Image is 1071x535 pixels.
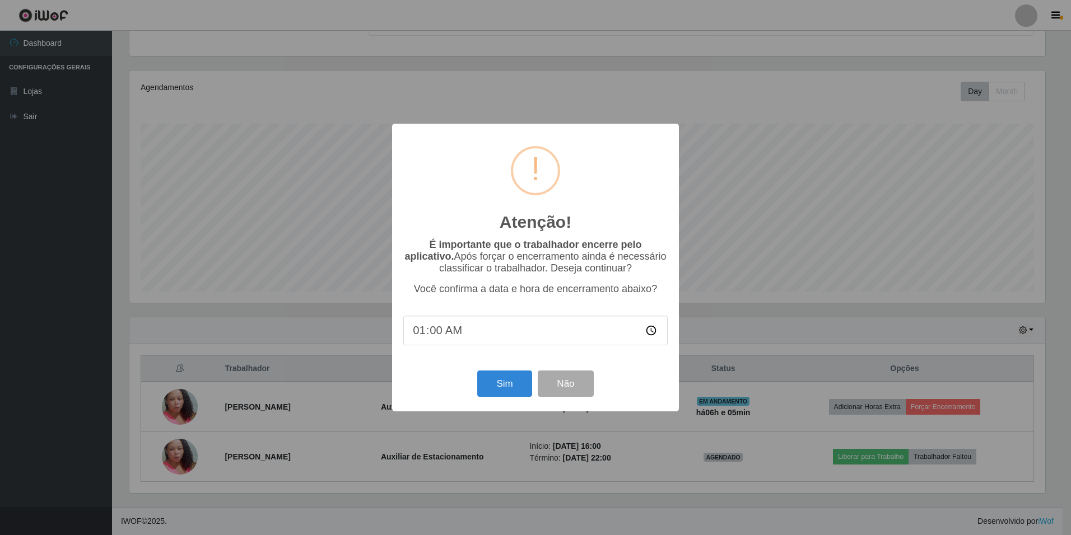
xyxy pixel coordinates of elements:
[403,239,668,274] p: Após forçar o encerramento ainda é necessário classificar o trabalhador. Deseja continuar?
[477,370,532,397] button: Sim
[403,283,668,295] p: Você confirma a data e hora de encerramento abaixo?
[404,239,641,262] b: É importante que o trabalhador encerre pelo aplicativo.
[500,212,571,232] h2: Atenção!
[538,370,593,397] button: Não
